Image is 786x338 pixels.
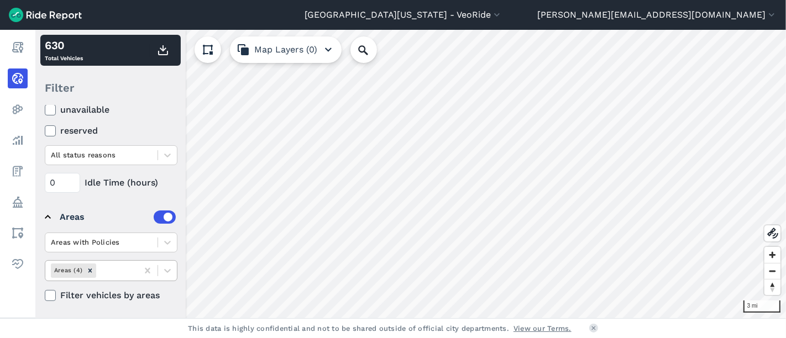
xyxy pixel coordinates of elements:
[84,263,96,277] div: Remove Areas (4)
[60,210,176,224] div: Areas
[764,279,780,295] button: Reset bearing to north
[764,263,780,279] button: Zoom out
[51,263,84,277] div: Areas (4)
[45,289,177,302] label: Filter vehicles by areas
[513,323,572,334] a: View our Terms.
[45,202,176,233] summary: Areas
[35,30,786,319] canvas: Map
[8,161,28,181] a: Fees
[45,103,177,117] label: unavailable
[9,8,82,22] img: Ride Report
[8,130,28,150] a: Analyze
[45,124,177,138] label: reserved
[537,8,777,22] button: [PERSON_NAME][EMAIL_ADDRESS][DOMAIN_NAME]
[764,247,780,263] button: Zoom in
[8,192,28,212] a: Policy
[8,68,28,88] a: Realtime
[45,37,83,64] div: Total Vehicles
[8,223,28,243] a: Areas
[230,36,342,63] button: Map Layers (0)
[305,8,502,22] button: [GEOGRAPHIC_DATA][US_STATE] - VeoRide
[350,36,395,63] input: Search Location or Vehicles
[8,254,28,274] a: Health
[45,37,83,54] div: 630
[8,99,28,119] a: Heatmaps
[45,173,177,193] div: Idle Time (hours)
[40,71,181,105] div: Filter
[8,38,28,57] a: Report
[743,300,780,313] div: 3 mi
